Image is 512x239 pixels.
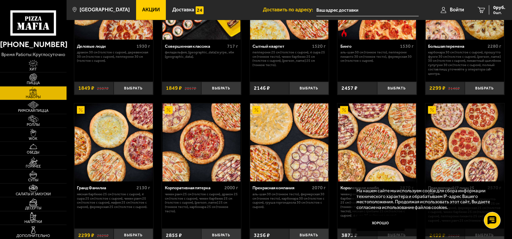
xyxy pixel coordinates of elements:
s: 2507 ₽ [97,85,109,91]
button: Выбрать [465,82,504,95]
button: Выбрать [289,82,329,95]
p: Аль-Шам 30 см (тонкое тесто), Фермерская 30 см (тонкое тесто), Карбонара 30 см (толстое с сыром),... [252,192,326,209]
img: Прекрасная компания [250,103,328,182]
s: 2057 ₽ [185,85,196,91]
p: Пепперони 25 см (толстое с сыром), 4 сыра 25 см (тонкое тесто), Чикен Барбекю 25 см (толстое с сы... [252,50,326,67]
span: 3256 ₽ [254,233,270,238]
span: 1520 г [312,43,326,49]
img: Акционный [340,106,348,114]
div: Бинго [340,44,398,49]
div: Прекрасная компания [252,185,310,190]
img: Акционный [165,106,173,114]
span: 2280 г [488,43,502,49]
span: [GEOGRAPHIC_DATA] [80,7,130,12]
span: 2146 ₽ [254,85,270,91]
div: Совершенная классика [165,44,225,49]
s: 2825 ₽ [97,233,109,238]
a: АкционныйПрекрасная компания [250,103,329,182]
span: 2000 г [224,185,238,191]
span: 2457 ₽ [341,85,357,91]
p: Чикен Ранч 25 см (толстое с сыром), Чикен Барбекю 25 см (толстое с сыром), Пепперони 25 см (толст... [340,192,414,218]
input: Ваш адрес доставки [316,4,419,16]
a: АкционныйГранд Фамилиа [74,103,153,182]
p: Чикен Ранч 25 см (толстое с сыром), Дракон 25 см (толстое с сыром), Чикен Барбекю 25 см (толстое ... [165,192,238,214]
img: Акционный [77,106,85,114]
span: 3873 ₽ [341,233,357,238]
img: Гранд Фамилиа [75,103,153,182]
div: Королевское комбо [340,185,398,190]
div: Большая перемена [428,44,486,49]
s: 3146 ₽ [448,85,460,91]
button: Хорошо [356,215,405,231]
span: 2499 ₽ [429,233,445,238]
span: 0 руб. [493,5,505,10]
span: 717 г [227,43,238,49]
span: Войти [450,7,464,12]
span: 1530 г [400,43,414,49]
span: Доставка [172,7,194,12]
p: Аль-Шам 30 см (тонкое тесто), Пепперони Пиканто 30 см (тонкое тесто), Фермерская 30 см (толстое с... [340,50,414,63]
p: На нашем сайте мы используем cookie для сбора информации технического характера и обрабатываем IP... [356,188,495,210]
div: Корпоративная пятерка [165,185,223,190]
p: Филадельфия, [GEOGRAPHIC_DATA] в угре, Эби [GEOGRAPHIC_DATA]. [165,50,238,59]
button: Выбрать [377,82,417,95]
div: Деловые люди [77,44,135,49]
span: 2299 ₽ [78,233,94,238]
span: 0 шт. [493,11,505,15]
span: Доставить по адресу: [263,7,316,12]
img: Острое блюдо [340,29,348,37]
button: Выбрать [114,82,153,95]
p: Дракон 30 см (толстое с сыром), Деревенская 30 см (толстое с сыром), Пепперони 30 см (толстое с с... [77,50,150,63]
s: 3823 ₽ [448,233,460,238]
span: 1849 ₽ [166,85,182,91]
a: АкционныйКорпоративная пятерка [162,103,241,182]
span: 2070 г [312,185,326,191]
p: Карбонара 30 см (толстое с сыром), Прошутто Фунги 30 см (толстое с сыром), [PERSON_NAME] 30 см (т... [428,50,501,76]
p: Мясная Барбекю 25 см (толстое с сыром), 4 сыра 25 см (толстое с сыром), Чикен Ранч 25 см (толстое... [77,192,150,209]
img: Акционный [252,106,261,114]
div: Сытный квартет [252,44,310,49]
span: 2299 ₽ [429,85,445,91]
button: Выбрать [201,82,241,95]
span: 2130 г [136,185,150,191]
a: АкционныйПраздничный (7 пицц 25 см) [425,103,505,182]
img: Корпоративная пятерка [163,103,241,182]
span: 1849 ₽ [78,85,94,91]
img: Праздничный (7 пицц 25 см) [426,103,504,182]
img: Акционный [428,106,436,114]
div: Гранд Фамилиа [77,185,135,190]
a: АкционныйКоролевское комбо [337,103,417,182]
span: Акции [142,7,160,12]
span: 1930 г [136,43,150,49]
span: 2855 ₽ [166,233,182,238]
img: Королевское комбо [338,103,416,182]
img: 15daf4d41897b9f0e9f617042186c801.svg [196,6,204,14]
